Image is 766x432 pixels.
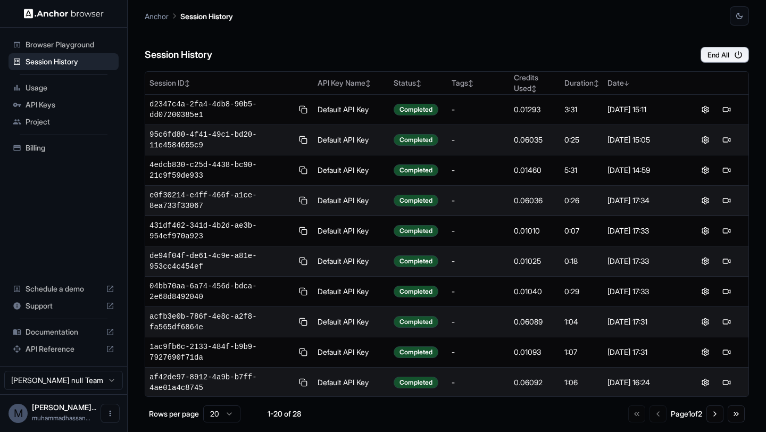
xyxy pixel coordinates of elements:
div: 0.01010 [514,226,556,236]
div: [DATE] 17:34 [607,195,679,206]
div: Status [394,78,443,88]
p: Rows per page [149,409,199,419]
div: Schedule a demo [9,280,119,297]
td: Default API Key [313,125,390,155]
span: Schedule a demo [26,284,102,294]
div: [DATE] 17:31 [607,317,679,327]
div: M [9,404,28,423]
span: 4edcb830-c25d-4438-bc90-21c9f59de933 [149,160,293,181]
span: Session History [26,56,114,67]
p: Anchor [145,11,169,22]
div: [DATE] 17:33 [607,226,679,236]
span: Support [26,301,102,311]
span: ↕ [185,79,190,87]
div: - [452,317,506,327]
div: 0:07 [564,226,599,236]
div: 0.06036 [514,195,556,206]
div: Support [9,297,119,314]
div: API Key Name [318,78,386,88]
div: 0.01040 [514,286,556,297]
div: - [452,347,506,358]
span: d2347c4a-2fa4-4db8-90b5-dd07200385e1 [149,99,293,120]
div: - [452,165,506,176]
div: Completed [394,164,438,176]
button: End All [701,47,749,63]
div: Billing [9,139,119,156]
div: 3:31 [564,104,599,115]
div: Session History [9,53,119,70]
div: 0:26 [564,195,599,206]
span: 04bb70aa-6a74-456d-bdca-2e68d8492040 [149,281,293,302]
div: Date [607,78,679,88]
div: 1:06 [564,377,599,388]
td: Default API Key [313,307,390,337]
div: Tags [452,78,506,88]
div: 0.06035 [514,135,556,145]
span: ↕ [594,79,599,87]
div: Completed [394,225,438,237]
div: Completed [394,134,438,146]
td: Default API Key [313,277,390,307]
button: Open menu [101,404,120,423]
div: Completed [394,316,438,328]
span: Browser Playground [26,39,114,50]
div: - [452,226,506,236]
div: Completed [394,255,438,267]
img: Anchor Logo [24,9,104,19]
div: 0.01460 [514,165,556,176]
div: Page 1 of 2 [671,409,702,419]
div: [DATE] 15:05 [607,135,679,145]
span: de94f04f-de61-4c9e-a81e-953cc4c454ef [149,251,293,272]
div: 1-20 of 28 [257,409,311,419]
div: [DATE] 15:11 [607,104,679,115]
span: ↕ [468,79,473,87]
div: Session ID [149,78,309,88]
div: [DATE] 17:31 [607,347,679,358]
div: - [452,135,506,145]
div: 1:04 [564,317,599,327]
div: Project [9,113,119,130]
td: Default API Key [313,337,390,368]
span: e0f30214-e4ff-466f-a1ce-8ea733f33067 [149,190,293,211]
span: Billing [26,143,114,153]
div: API Keys [9,96,119,113]
div: Completed [394,195,438,206]
div: [DATE] 16:24 [607,377,679,388]
div: 0:18 [564,256,599,267]
td: Default API Key [313,186,390,216]
div: [DATE] 14:59 [607,165,679,176]
div: Usage [9,79,119,96]
span: muhammadhassanchannel786@gmail.com [32,414,90,422]
span: 431df462-341d-4b2d-ae3b-954ef970a923 [149,220,293,242]
div: - [452,286,506,297]
div: Documentation [9,323,119,340]
div: Credits Used [514,72,556,94]
div: 0.01093 [514,347,556,358]
div: 5:31 [564,165,599,176]
span: Usage [26,82,114,93]
span: 1ac9fb6c-2133-484f-b9b9-7927690f71da [149,342,293,363]
span: ↓ [624,79,629,87]
span: API Reference [26,344,102,354]
div: - [452,104,506,115]
div: 0:29 [564,286,599,297]
span: ↕ [416,79,421,87]
span: Project [26,117,114,127]
div: Completed [394,346,438,358]
div: - [452,256,506,267]
span: ↕ [531,85,537,93]
nav: breadcrumb [145,10,233,22]
td: Default API Key [313,216,390,246]
p: Session History [180,11,233,22]
td: Default API Key [313,95,390,125]
td: Default API Key [313,246,390,277]
div: [DATE] 17:33 [607,286,679,297]
div: API Reference [9,340,119,358]
div: 0:25 [564,135,599,145]
div: Duration [564,78,599,88]
td: Default API Key [313,368,390,398]
div: 0.06089 [514,317,556,327]
div: [DATE] 17:33 [607,256,679,267]
span: ↕ [365,79,371,87]
div: Completed [394,377,438,388]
